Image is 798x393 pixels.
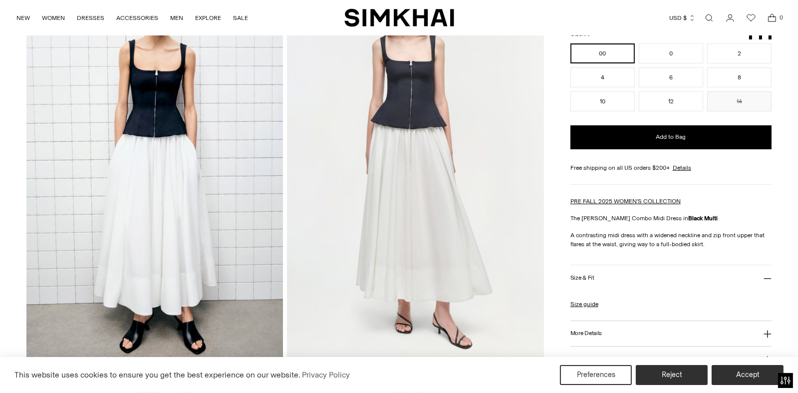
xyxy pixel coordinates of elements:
[639,67,703,87] button: 6
[699,8,719,28] a: Open search modal
[570,198,681,205] a: PRE FALL 2025 WOMEN'S COLLECTION
[570,265,772,291] button: Size & Fit
[639,91,703,111] button: 12
[741,8,761,28] a: Wishlist
[570,67,635,87] button: 4
[707,67,772,87] button: 8
[344,8,454,27] a: SIMKHAI
[14,370,300,380] span: This website uses cookies to ensure you get the best experience on our website.
[707,91,772,111] button: 14
[570,330,602,337] h3: More Details
[707,43,772,63] button: 2
[570,231,772,249] p: A contrasting midi dress with a widened neckline and zip front upper that flares at the waist, gi...
[570,125,772,149] button: Add to Bag
[233,7,248,29] a: SALE
[639,43,703,63] button: 0
[570,356,620,363] h3: Shipping & Returns
[688,215,718,222] strong: Black Multi
[673,163,691,172] a: Details
[77,7,104,29] a: DRESSES
[636,365,708,385] button: Reject
[762,8,782,28] a: Open cart modal
[170,7,183,29] a: MEN
[720,8,740,28] a: Go to the account page
[570,214,772,223] p: The [PERSON_NAME] Combo Midi Dress in
[570,300,598,309] a: Size guide
[195,7,221,29] a: EXPLORE
[570,321,772,347] button: More Details
[656,133,686,141] span: Add to Bag
[669,7,696,29] button: USD $
[570,43,635,63] button: 00
[42,7,65,29] a: WOMEN
[570,347,772,372] button: Shipping & Returns
[300,368,351,383] a: Privacy Policy (opens in a new tab)
[570,275,594,281] h3: Size & Fit
[570,163,772,172] div: Free shipping on all US orders $200+
[560,365,632,385] button: Preferences
[116,7,158,29] a: ACCESSORIES
[570,91,635,111] button: 10
[712,365,784,385] button: Accept
[583,31,590,37] span: 00
[777,13,786,22] span: 0
[16,7,30,29] a: NEW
